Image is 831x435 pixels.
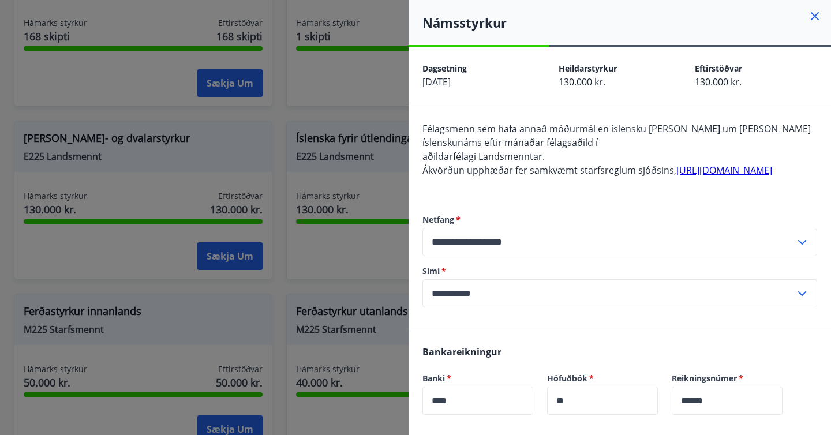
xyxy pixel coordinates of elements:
[672,373,783,384] label: Reikningsnúmer
[676,164,772,177] a: [URL][DOMAIN_NAME]
[422,122,811,149] span: Félagsmenn sem hafa annað móðurmál en íslensku [PERSON_NAME] um [PERSON_NAME] íslenskunáms eftir ...
[422,150,545,163] span: aðildarfélagi Landsmenntar.
[695,63,742,74] span: Eftirstöðvar
[422,346,501,358] span: Bankareikningur
[695,76,742,88] span: 130.000 kr.
[422,164,772,177] span: Ákvörðun upphæðar fer samkvæmt starfsreglum sjóðsins,
[422,14,831,31] h4: Námsstyrkur
[559,63,617,74] span: Heildarstyrkur
[422,265,817,277] label: Sími
[422,214,817,226] label: Netfang
[547,373,658,384] label: Höfuðbók
[422,373,533,384] label: Banki
[559,76,605,88] span: 130.000 kr.
[422,76,451,88] span: [DATE]
[422,63,467,74] span: Dagsetning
